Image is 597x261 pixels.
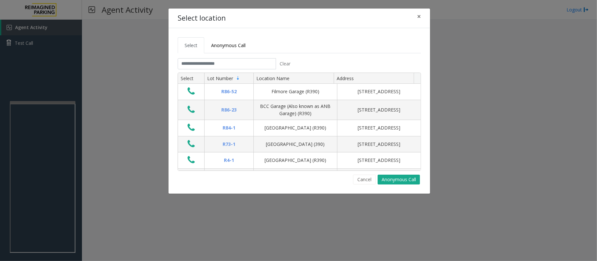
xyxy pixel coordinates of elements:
[341,141,417,148] div: [STREET_ADDRESS]
[258,88,333,95] div: Filmore Garage (R390)
[256,75,289,81] span: Location Name
[378,175,420,184] button: Anonymous Call
[258,157,333,164] div: [GEOGRAPHIC_DATA] (R390)
[235,76,241,81] span: Sortable
[207,75,233,81] span: Lot Number
[276,58,294,69] button: Clear
[353,175,376,184] button: Cancel
[258,103,333,117] div: BCC Garage (Also known as ANB Garage) (R390)
[211,42,246,48] span: Anonymous Call
[209,124,249,131] div: R84-1
[178,13,226,24] h4: Select location
[209,106,249,113] div: R86-23
[209,157,249,164] div: R4-1
[209,88,249,95] div: R86-52
[341,88,417,95] div: [STREET_ADDRESS]
[185,42,197,48] span: Select
[341,157,417,164] div: [STREET_ADDRESS]
[258,141,333,148] div: [GEOGRAPHIC_DATA] (390)
[209,141,249,148] div: R73-1
[341,106,417,113] div: [STREET_ADDRESS]
[258,124,333,131] div: [GEOGRAPHIC_DATA] (R390)
[337,75,354,81] span: Address
[341,124,417,131] div: [STREET_ADDRESS]
[178,73,421,170] div: Data table
[417,12,421,21] span: ×
[178,73,204,84] th: Select
[178,37,421,53] ul: Tabs
[412,9,426,25] button: Close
